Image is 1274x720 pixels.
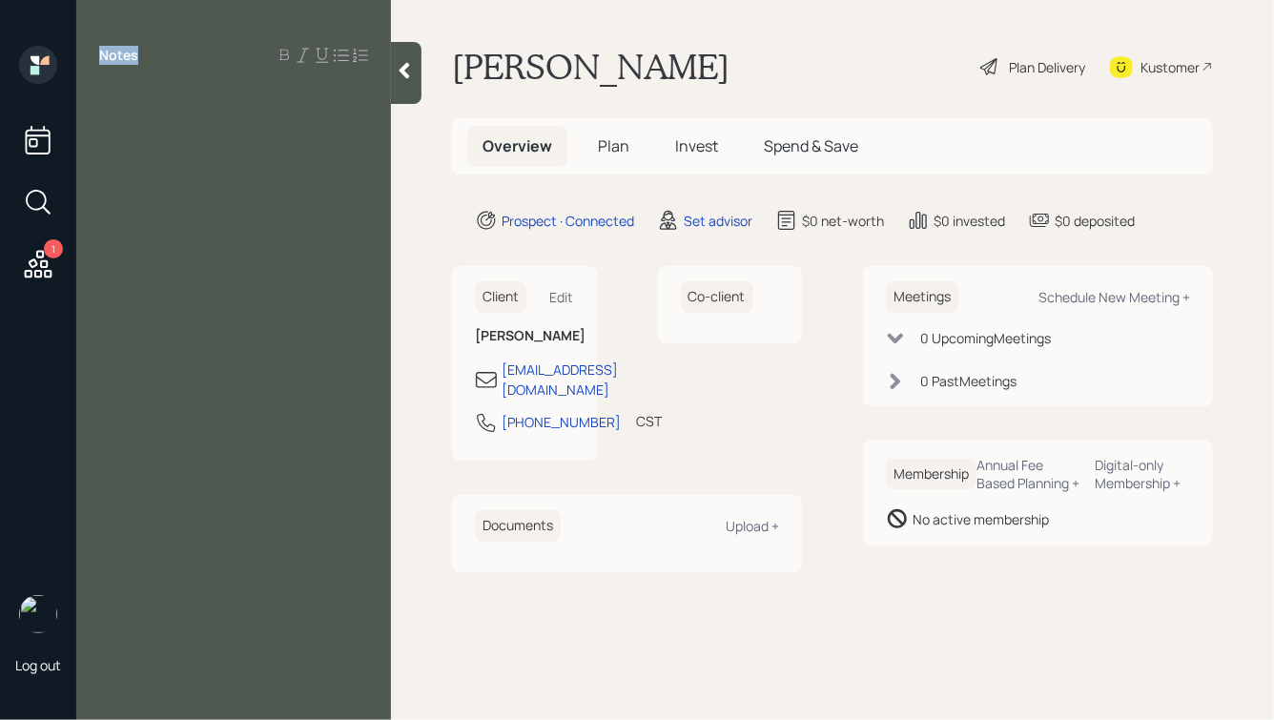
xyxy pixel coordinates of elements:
[502,360,618,400] div: [EMAIL_ADDRESS][DOMAIN_NAME]
[598,135,629,156] span: Plan
[684,211,752,231] div: Set advisor
[886,281,958,313] h6: Meetings
[550,288,574,306] div: Edit
[764,135,858,156] span: Spend & Save
[726,517,779,535] div: Upload +
[44,239,63,258] div: 1
[99,46,138,65] label: Notes
[934,211,1005,231] div: $0 invested
[636,411,662,431] div: CST
[483,135,552,156] span: Overview
[920,371,1017,391] div: 0 Past Meeting s
[502,211,634,231] div: Prospect · Connected
[976,456,1080,492] div: Annual Fee Based Planning +
[1038,288,1190,306] div: Schedule New Meeting +
[886,459,976,490] h6: Membership
[502,412,621,432] div: [PHONE_NUMBER]
[19,595,57,633] img: hunter_neumayer.jpg
[475,510,561,542] h6: Documents
[802,211,884,231] div: $0 net-worth
[475,281,526,313] h6: Client
[920,328,1051,348] div: 0 Upcoming Meeting s
[675,135,718,156] span: Invest
[475,328,574,344] h6: [PERSON_NAME]
[1009,57,1085,77] div: Plan Delivery
[1055,211,1135,231] div: $0 deposited
[913,509,1049,529] div: No active membership
[1096,456,1190,492] div: Digital-only Membership +
[1140,57,1200,77] div: Kustomer
[452,46,729,88] h1: [PERSON_NAME]
[681,281,753,313] h6: Co-client
[15,656,61,674] div: Log out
